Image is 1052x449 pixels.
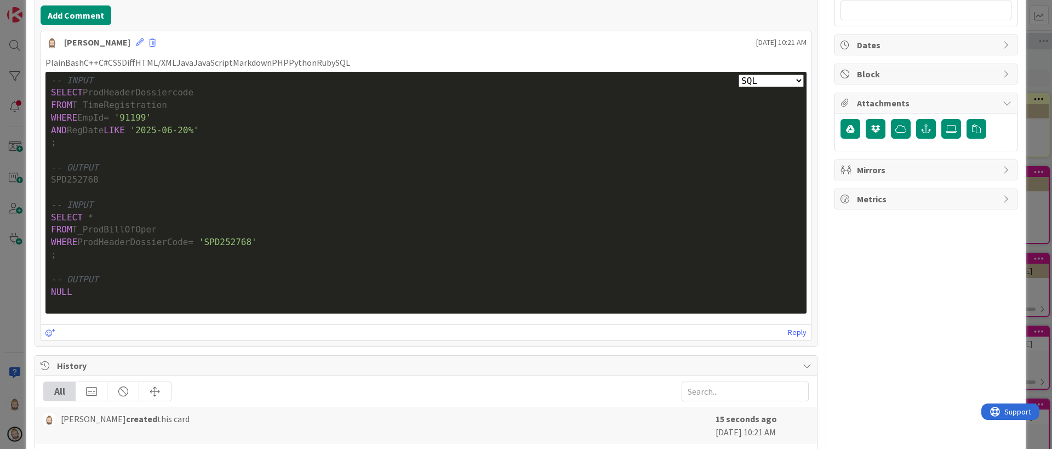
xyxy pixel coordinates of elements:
input: Search... [682,382,809,401]
span: = [188,237,193,247]
span: SELECT [51,212,83,223]
div: [DATE] 10:21 AM [716,412,809,439]
div: EmpId [51,112,801,124]
span: Support [23,2,50,15]
b: created [126,413,157,424]
div: All [44,382,76,401]
span: -- INPUT [51,200,93,210]
div: ; [51,249,801,262]
b: 15 seconds ago [716,413,777,424]
div: ProdHeaderDossiercode [51,87,801,99]
img: Rv [45,36,59,49]
span: Attachments [857,96,997,110]
span: WHERE [51,112,77,123]
span: 'SPD252768' [199,237,257,247]
span: -- INPUT [51,75,93,86]
span: LIKE [104,125,125,135]
span: [DATE] 10:21 AM [756,37,807,48]
span: '91199' [115,112,151,123]
span: [PERSON_NAME] this card [61,412,190,425]
span: '2025-06-20%' [130,125,199,135]
span: AND [51,125,67,135]
span: SELECT [51,87,83,98]
div: T_TimeRegistration [51,99,801,112]
span: -- OUTPUT [51,274,99,285]
span: Dates [857,38,997,52]
span: FROM [51,224,72,235]
span: Metrics [857,192,997,206]
span: = [104,112,109,123]
div: [PERSON_NAME] [64,36,130,49]
span: -- OUTPUT [51,162,99,173]
span: Block [857,67,997,81]
a: Reply [788,326,807,339]
button: Add Comment [41,5,111,25]
div: ProdHeaderDossierCode [51,236,801,249]
span: FROM [51,100,72,110]
span: History [57,359,797,372]
span: Mirrors [857,163,997,177]
div: T_ProdBillOfOper [51,224,801,236]
span: NULL [51,287,72,297]
p: PlainBashC++C#CSSDiffHTML/XMLJavaJavaScriptMarkdownPHPPythonRubySQL [45,56,807,69]
span: WHERE [51,237,77,247]
img: Rv [43,413,55,425]
div: RegDate [51,124,801,137]
div: SPD252768 [51,174,801,186]
div: ; [51,137,801,149]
